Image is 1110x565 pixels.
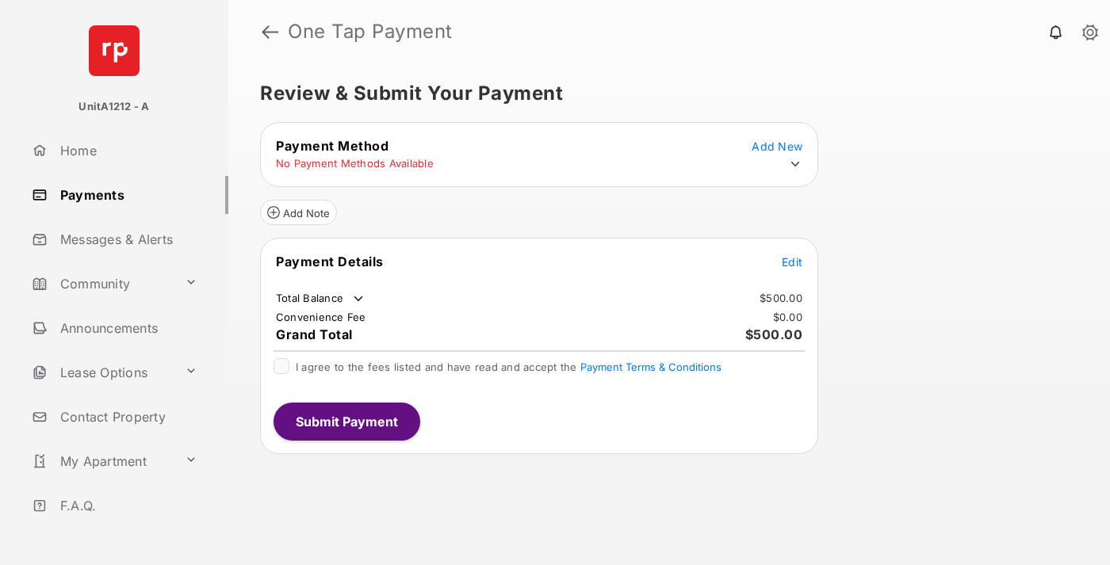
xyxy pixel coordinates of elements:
td: $0.00 [772,310,803,324]
a: Community [25,265,178,303]
a: My Apartment [25,442,178,480]
button: Edit [782,254,802,269]
td: $500.00 [759,291,803,305]
a: Contact Property [25,398,228,436]
strong: One Tap Payment [288,22,453,41]
button: Submit Payment [274,403,420,441]
span: Add New [752,139,802,153]
a: Home [25,132,228,170]
a: Payments [25,176,228,214]
span: $500.00 [745,326,803,342]
td: Convenience Fee [275,310,367,324]
a: Announcements [25,309,228,347]
button: Add New [752,138,802,154]
button: Add Note [260,200,337,225]
span: Payment Details [276,254,384,269]
td: No Payment Methods Available [275,156,434,170]
span: Edit [782,255,802,269]
button: I agree to the fees listed and have read and accept the [580,361,721,373]
p: UnitA1212 - A [78,99,149,115]
a: F.A.Q. [25,487,228,525]
td: Total Balance [275,291,366,307]
a: Lease Options [25,353,178,391]
img: svg+xml;base64,PHN2ZyB4bWxucz0iaHR0cDovL3d3dy53My5vcmcvMjAwMC9zdmciIHdpZHRoPSI2NCIgaGVpZ2h0PSI2NC... [89,25,140,76]
span: Grand Total [276,326,353,342]
span: Payment Method [276,138,388,154]
a: Messages & Alerts [25,220,228,258]
span: I agree to the fees listed and have read and accept the [296,361,721,373]
h5: Review & Submit Your Payment [260,84,1066,103]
